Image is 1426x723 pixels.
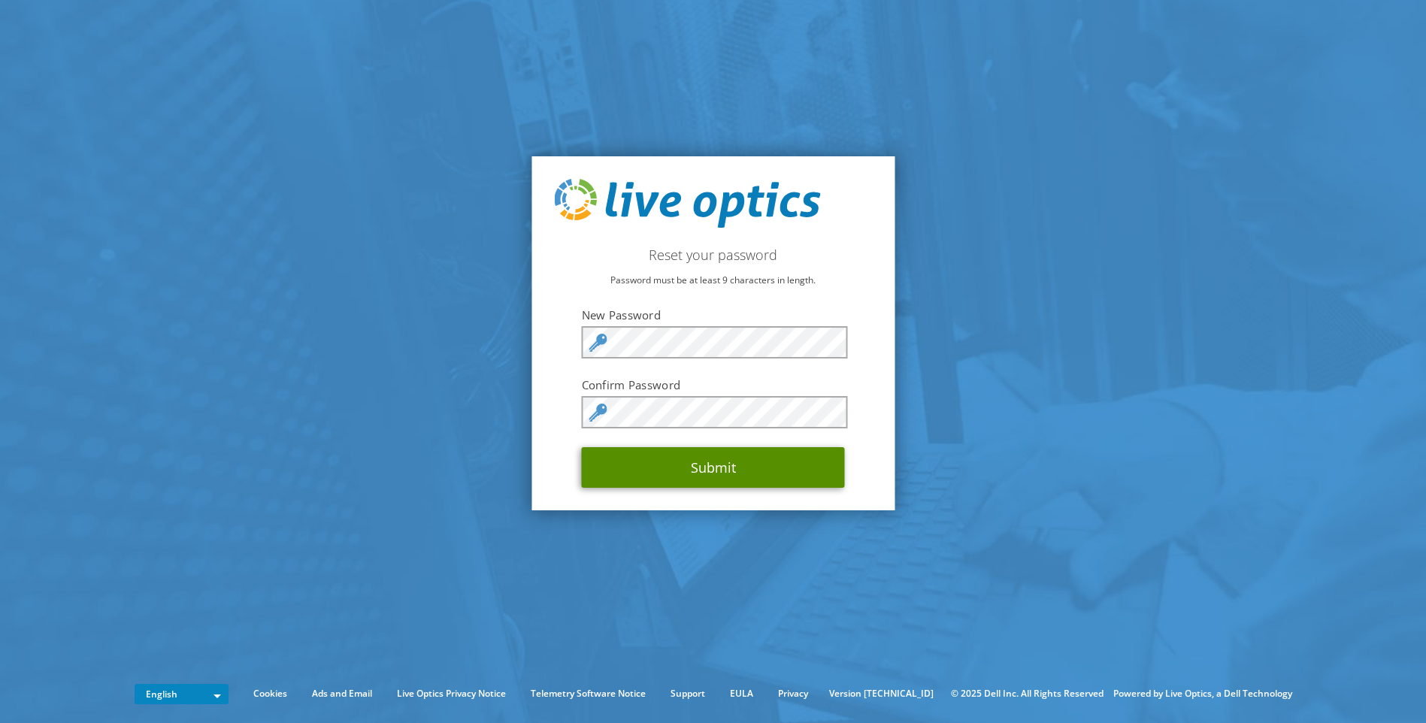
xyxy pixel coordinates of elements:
a: EULA [719,685,764,702]
li: © 2025 Dell Inc. All Rights Reserved [943,685,1111,702]
a: Privacy [767,685,819,702]
label: Confirm Password [582,377,845,392]
button: Submit [582,447,845,488]
label: New Password [582,307,845,322]
li: Powered by Live Optics, a Dell Technology [1113,685,1292,702]
img: live_optics_svg.svg [554,179,820,228]
p: Password must be at least 9 characters in length. [554,272,872,289]
a: Ads and Email [301,685,383,702]
a: Support [659,685,716,702]
a: Cookies [242,685,298,702]
a: Telemetry Software Notice [519,685,657,702]
li: Version [TECHNICAL_ID] [822,685,941,702]
h2: Reset your password [554,247,872,263]
a: Live Optics Privacy Notice [386,685,517,702]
